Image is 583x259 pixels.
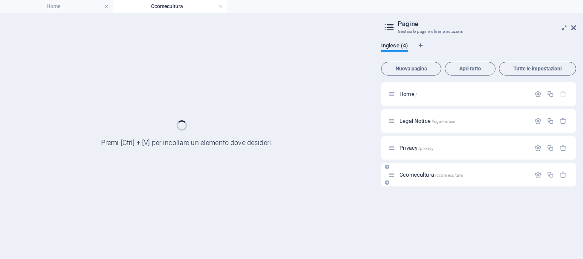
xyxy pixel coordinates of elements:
span: Tutte le impostazioni [503,66,572,71]
div: Impostazioni [534,144,542,151]
div: Schede lingua [381,42,576,58]
div: Legal Notice/legal-notice [397,118,530,124]
div: Privacy/privacy [397,145,530,151]
div: Duplicato [547,171,554,178]
h2: Pagine [398,20,576,28]
div: Rimuovi [560,144,567,151]
div: Ccomecultura/ccomecultura [397,172,530,178]
span: Nuova pagina [385,66,437,71]
div: Duplicato [547,144,554,151]
div: La pagina iniziale non può essere eliminata [560,90,567,98]
span: Legal Notice [399,118,455,124]
div: Rimuovi [560,171,567,178]
span: Fai clic per aprire la pagina [399,145,434,151]
span: /ccomecultura [435,173,463,178]
div: Impostazioni [534,117,542,125]
span: Fai clic per aprire la pagina [399,172,463,178]
button: Nuova pagina [381,62,441,76]
h4: Ccomecultura [114,2,227,11]
div: Duplicato [547,117,554,125]
span: Fai clic per aprire la pagina [399,91,417,97]
button: Tutte le impostazioni [499,62,576,76]
span: /legal-notice [431,119,455,124]
div: Rimuovi [560,117,567,125]
span: / [415,92,417,97]
span: /privacy [418,146,434,151]
h3: Gestsci le pagine e le impostazioni [398,28,559,35]
div: Duplicato [547,90,554,98]
div: Impostazioni [534,171,542,178]
span: Apri tutto [449,66,492,71]
div: Impostazioni [534,90,542,98]
div: Home/ [397,91,530,97]
button: Apri tutto [445,62,496,76]
span: Inglese (4) [381,41,408,52]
